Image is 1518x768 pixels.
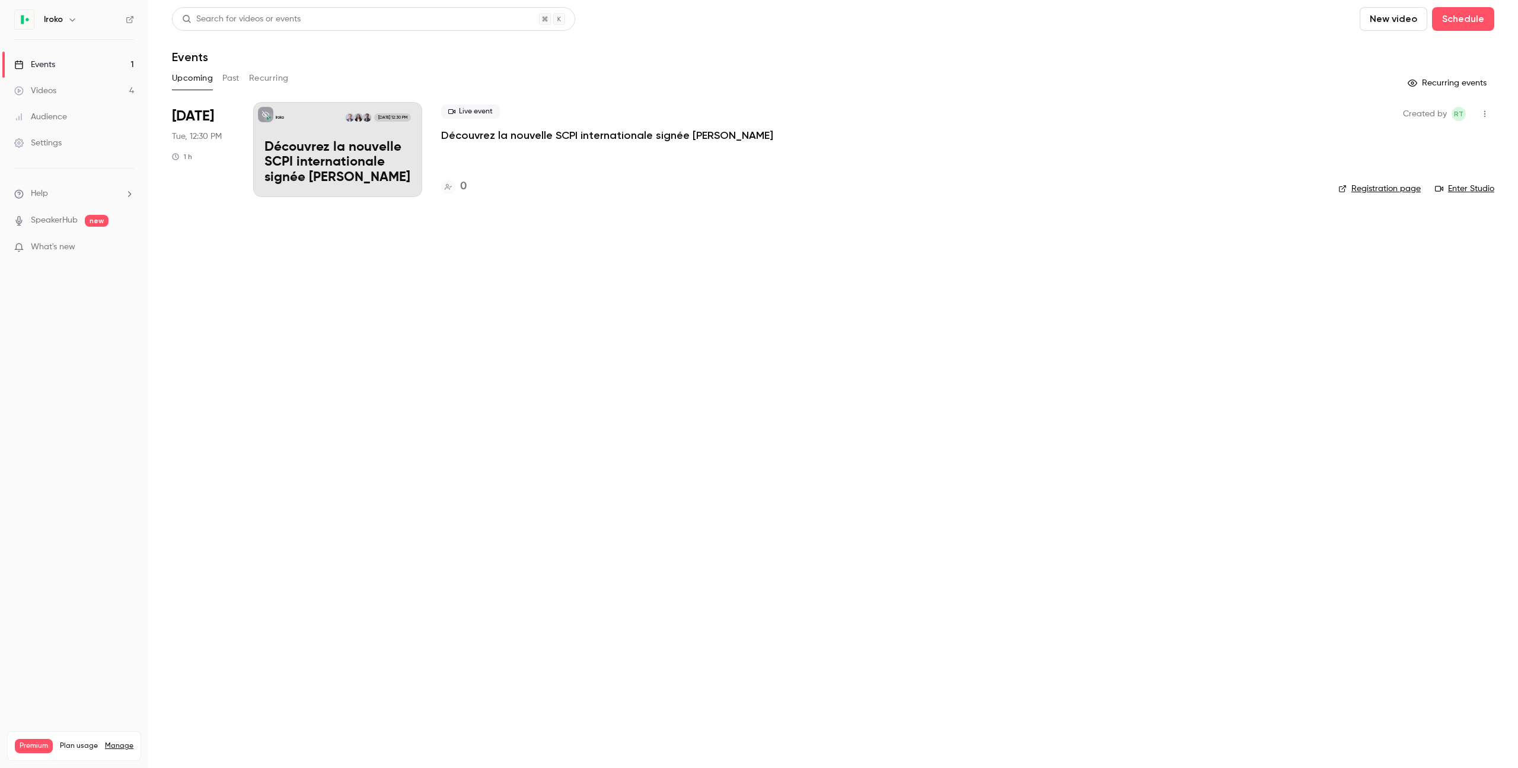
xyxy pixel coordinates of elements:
[1454,107,1463,121] span: RT
[14,59,55,71] div: Events
[1338,183,1421,195] a: Registration page
[264,140,411,186] p: Découvrez la nouvelle SCPI internationale signée [PERSON_NAME]
[182,13,301,26] div: Search for videos or events
[1402,74,1494,93] button: Recurring events
[1435,183,1494,195] a: Enter Studio
[1452,107,1466,121] span: Roxane Tranchard
[172,102,234,197] div: Sep 16 Tue, 12:30 PM (Europe/Paris)
[14,137,62,149] div: Settings
[60,741,98,751] span: Plan usage
[1360,7,1427,31] button: New video
[85,215,109,227] span: new
[172,50,208,64] h1: Events
[1432,7,1494,31] button: Schedule
[354,113,362,122] img: Marion Bertrand
[441,179,467,195] a: 0
[346,113,354,122] img: Antoine Charbonneau
[31,241,75,253] span: What's new
[460,179,467,195] h4: 0
[14,111,67,123] div: Audience
[105,741,133,751] a: Manage
[15,739,53,753] span: Premium
[15,10,34,29] img: Iroko
[1403,107,1447,121] span: Created by
[172,107,214,126] span: [DATE]
[253,102,422,197] a: Découvrez la nouvelle SCPI internationale signée IrokoIrokoGuillaume DebatsMarion BertrandAntoine...
[44,14,63,26] h6: Iroko
[441,128,773,142] a: Découvrez la nouvelle SCPI internationale signée [PERSON_NAME]
[14,188,134,200] li: help-dropdown-opener
[363,113,371,122] img: Guillaume Debats
[441,104,500,119] span: Live event
[14,85,56,97] div: Videos
[172,152,192,161] div: 1 h
[31,188,48,200] span: Help
[31,214,78,227] a: SpeakerHub
[276,115,284,120] p: Iroko
[249,69,289,88] button: Recurring
[120,242,134,253] iframe: Noticeable Trigger
[222,69,240,88] button: Past
[172,69,213,88] button: Upcoming
[172,131,222,142] span: Tue, 12:30 PM
[374,113,410,122] span: [DATE] 12:30 PM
